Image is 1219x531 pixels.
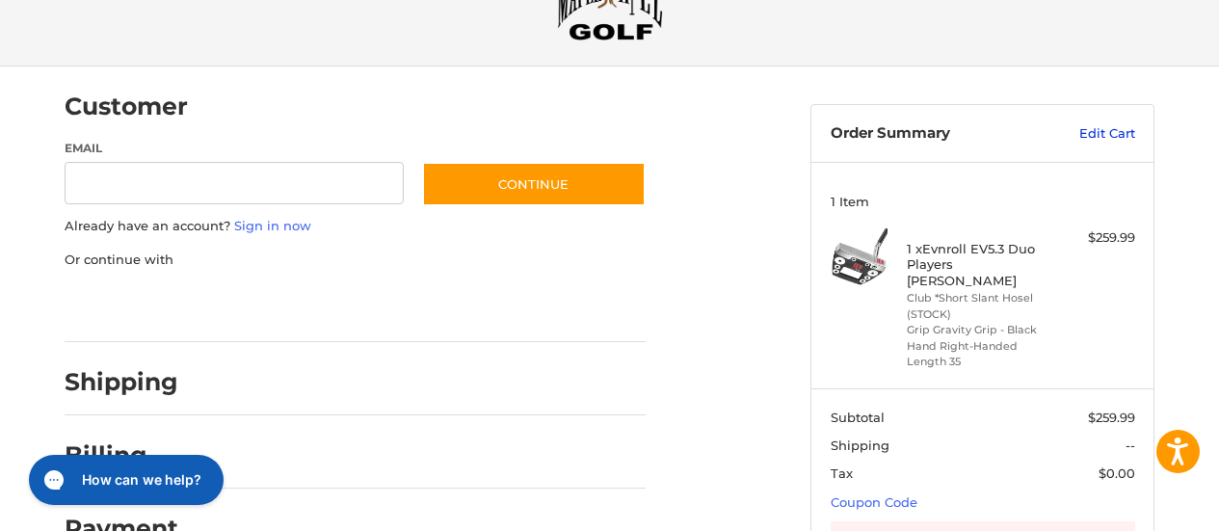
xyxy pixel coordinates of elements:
span: $259.99 [1088,410,1135,425]
h3: 1 Item [831,194,1135,209]
div: $259.99 [1059,228,1135,248]
p: Already have an account? [65,217,646,236]
h2: Customer [65,92,188,121]
h4: 1 x Evnroll EV5.3 Duo Players [PERSON_NAME] [907,241,1054,288]
p: Or continue with [65,251,646,270]
span: Tax [831,465,853,481]
li: Hand Right-Handed [907,338,1054,355]
a: Sign in now [234,218,311,233]
iframe: PayPal-paypal [59,288,203,323]
li: Length 35 [907,354,1054,370]
span: -- [1126,438,1135,453]
a: Coupon Code [831,494,917,510]
label: Email [65,140,404,157]
li: Grip Gravity Grip - Black [907,322,1054,338]
iframe: PayPal-venmo [385,288,530,323]
h3: Order Summary [831,124,1038,144]
span: Shipping [831,438,889,453]
button: Continue [422,162,646,206]
h2: Billing [65,440,177,470]
iframe: Gorgias live chat messenger [19,448,229,512]
h2: Shipping [65,367,178,397]
a: Edit Cart [1038,124,1135,144]
li: Club *Short Slant Hosel (STOCK) [907,290,1054,322]
span: $0.00 [1099,465,1135,481]
span: Subtotal [831,410,885,425]
iframe: PayPal-paylater [222,288,366,323]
